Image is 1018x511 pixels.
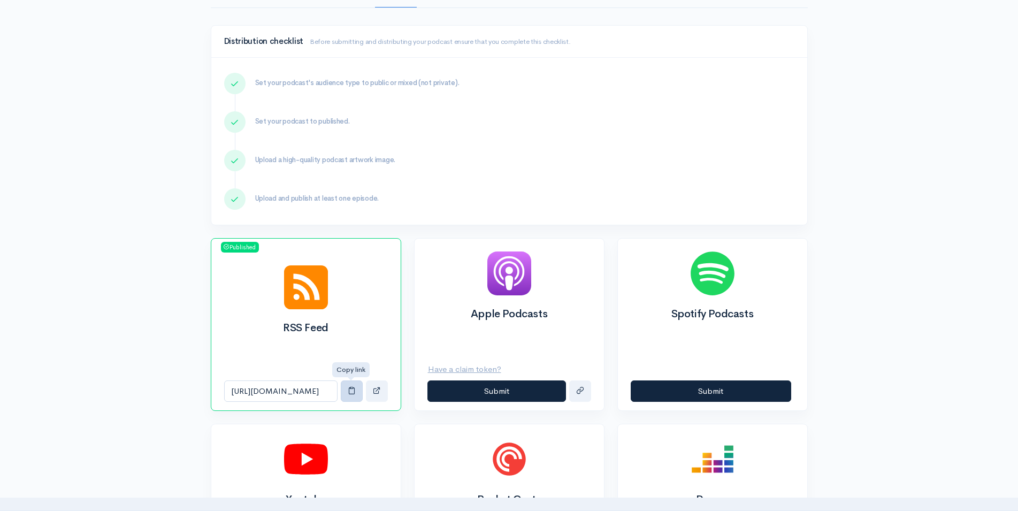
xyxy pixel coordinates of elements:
span: Published [221,242,259,253]
span: Set your podcast's audience type to public or mixed (not private). [255,78,460,87]
button: Have a claim token? [427,359,508,380]
img: Spotify Podcasts logo [691,251,734,295]
div: Copy link [332,362,370,377]
img: RSS Feed logo [284,265,328,309]
img: Apple Podcasts logo [487,251,531,295]
button: Submit [427,380,566,402]
span: Upload and publish at least one episode. [255,194,379,203]
h2: Youtube [224,494,388,506]
input: RSS Feed link [224,380,338,402]
img: Youtube logo [284,437,328,481]
button: Submit [631,380,791,402]
u: Have a claim token? [428,364,501,374]
h2: Spotify Podcasts [631,308,794,320]
small: Before submitting and distributing your podcast ensure that you complete this checklist. [310,37,571,46]
h2: RSS Feed [224,322,388,334]
h2: Pocket Casts [427,494,591,506]
img: Deezer logo [691,437,734,481]
img: Pocket Casts logo [487,437,531,481]
span: Set your podcast to published. [255,117,350,126]
span: Upload a high-quality podcast artwork image. [255,155,396,164]
h4: Distribution checklist [224,37,794,46]
h2: Deezer [631,494,794,506]
h2: Apple Podcasts [427,308,591,320]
